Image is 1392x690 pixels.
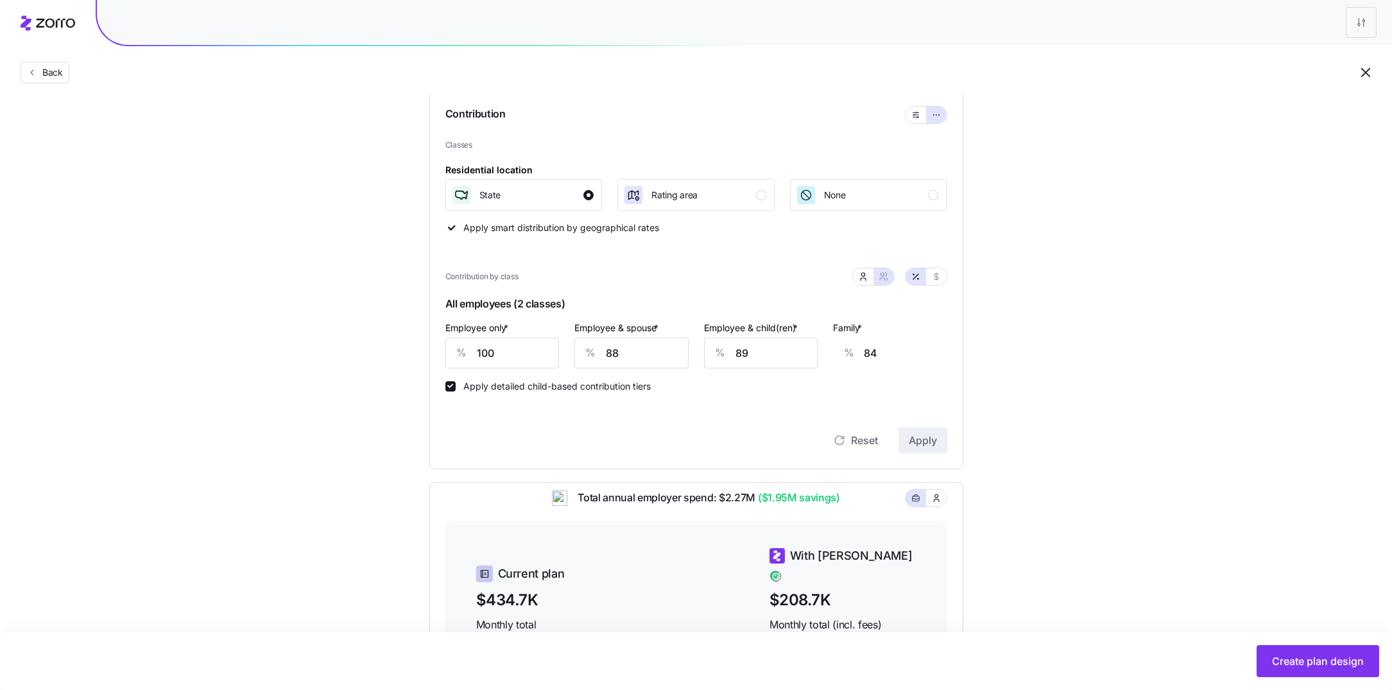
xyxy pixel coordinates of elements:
span: State [479,189,501,202]
img: ai-icon.png [552,490,567,506]
label: Family [833,321,864,335]
label: Employee & spouse [574,321,661,335]
span: Apply [909,433,937,448]
div: % [705,338,735,368]
span: Contribution [445,106,506,124]
span: Back [37,66,63,79]
button: Apply [898,427,947,453]
span: Classes [445,139,947,151]
span: None [824,189,846,202]
label: Employee & child(ren) [704,321,800,335]
span: Total annual employer spend: $2.27M [567,490,840,506]
span: ($1.95M savings) [755,490,840,506]
span: Rating area [651,189,698,202]
div: % [834,338,864,368]
span: $208.7K [769,588,916,612]
input: - [864,338,978,368]
label: Apply detailed child-based contribution tiers [456,381,651,392]
span: Monthly total [476,617,623,633]
span: Reset [851,433,878,448]
button: Create plan design [1257,645,1379,677]
label: Employee only [445,321,511,335]
span: Create plan design [1272,653,1364,669]
div: % [446,338,477,368]
span: Current plan [498,565,565,583]
div: Residential location [445,163,533,177]
span: $434.7K [476,588,623,612]
span: All employees (2 classes) [445,293,947,320]
span: Contribution by class [445,271,519,283]
button: Back [21,62,69,83]
div: % [575,338,606,368]
span: Monthly total (incl. fees) [769,617,916,633]
span: With [PERSON_NAME] [790,547,913,565]
button: Reset [823,427,888,453]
